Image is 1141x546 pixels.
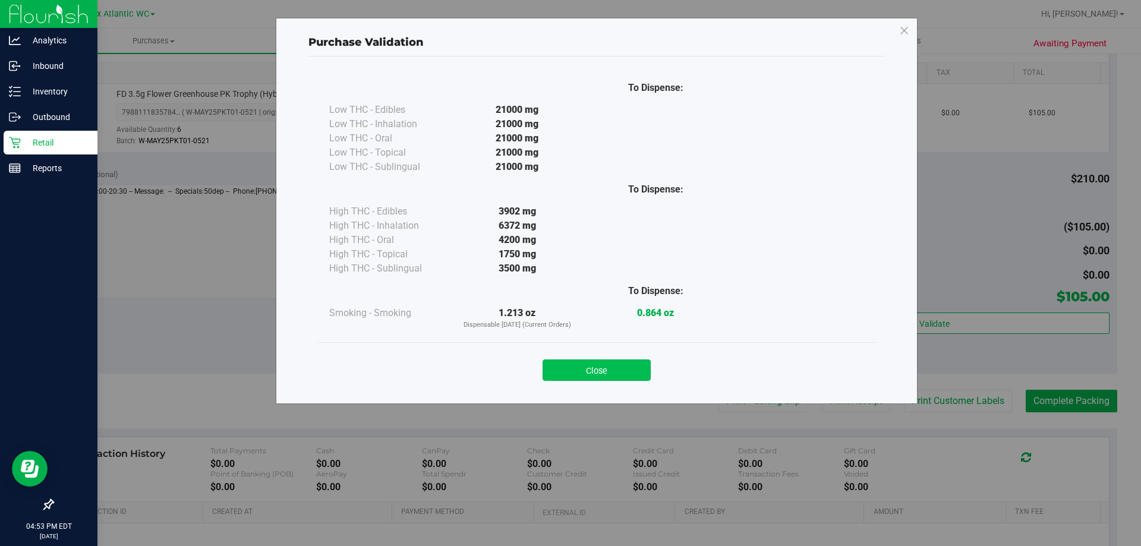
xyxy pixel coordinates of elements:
[448,261,587,276] div: 3500 mg
[9,137,21,149] inline-svg: Retail
[9,162,21,174] inline-svg: Reports
[448,117,587,131] div: 21000 mg
[329,103,448,117] div: Low THC - Edibles
[21,161,92,175] p: Reports
[308,36,424,49] span: Purchase Validation
[329,219,448,233] div: High THC - Inhalation
[9,34,21,46] inline-svg: Analytics
[9,60,21,72] inline-svg: Inbound
[448,306,587,330] div: 1.213 oz
[448,233,587,247] div: 4200 mg
[5,521,92,532] p: 04:53 PM EDT
[21,135,92,150] p: Retail
[637,307,674,318] strong: 0.864 oz
[329,233,448,247] div: High THC - Oral
[329,117,448,131] div: Low THC - Inhalation
[21,33,92,48] p: Analytics
[587,81,725,95] div: To Dispense:
[329,160,448,174] div: Low THC - Sublingual
[587,182,725,197] div: To Dispense:
[329,131,448,146] div: Low THC - Oral
[5,532,92,541] p: [DATE]
[329,261,448,276] div: High THC - Sublingual
[9,111,21,123] inline-svg: Outbound
[21,84,92,99] p: Inventory
[448,247,587,261] div: 1750 mg
[9,86,21,97] inline-svg: Inventory
[12,451,48,487] iframe: Resource center
[448,131,587,146] div: 21000 mg
[448,320,587,330] p: Dispensable [DATE] (Current Orders)
[21,59,92,73] p: Inbound
[448,160,587,174] div: 21000 mg
[21,110,92,124] p: Outbound
[448,219,587,233] div: 6372 mg
[448,204,587,219] div: 3902 mg
[543,359,651,381] button: Close
[448,146,587,160] div: 21000 mg
[448,103,587,117] div: 21000 mg
[329,306,448,320] div: Smoking - Smoking
[329,146,448,160] div: Low THC - Topical
[587,284,725,298] div: To Dispense:
[329,204,448,219] div: High THC - Edibles
[329,247,448,261] div: High THC - Topical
